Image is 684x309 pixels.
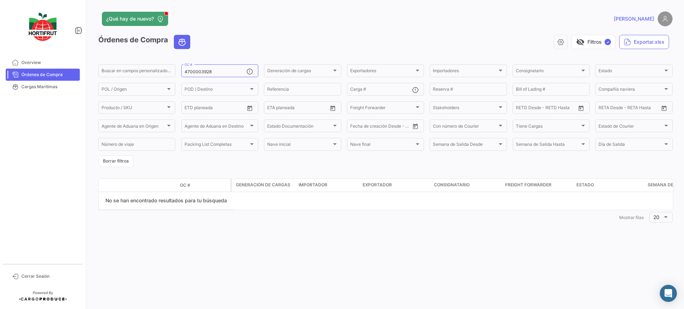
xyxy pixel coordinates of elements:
span: 20 [653,214,659,220]
datatable-header-cell: Consignatario [431,179,502,192]
img: logo-hortifrut.svg [25,9,61,45]
button: Borrar filtros [98,155,133,167]
span: POD / Destino [185,88,249,93]
span: Estado [598,69,663,74]
span: Tiene Cargas [516,124,580,129]
button: Open calendar [659,103,669,113]
div: No se han encontrado resultados para tu búsqueda [99,192,234,210]
button: Ocean [174,35,190,49]
span: Cargas Marítimas [21,84,77,90]
input: Hasta [368,124,397,129]
span: POL / Origen [102,88,166,93]
span: Generación de cargas [267,69,331,74]
span: Semana de Salida Hasta [516,143,580,148]
span: Estado [576,182,594,188]
span: Agente de Aduana en Destino [185,124,249,129]
input: Hasta [616,106,645,111]
span: Importador [299,182,327,188]
input: Desde [185,106,197,111]
span: Órdenes de Compra [21,71,77,78]
span: Consignatario [516,69,580,74]
datatable-header-cell: Importador [296,179,360,192]
span: Con número de Courier [433,124,497,129]
span: Compañía naviera [598,88,663,93]
datatable-header-cell: Modo de Transporte [113,182,131,188]
span: Exportador [363,182,392,188]
div: Abrir Intercom Messenger [660,285,677,302]
span: Overview [21,59,77,66]
h3: Órdenes de Compra [98,35,192,49]
button: Open calendar [410,121,421,132]
button: Open calendar [576,103,586,113]
span: [PERSON_NAME] [614,15,654,22]
button: Open calendar [244,103,255,113]
a: Overview [6,57,80,69]
span: Estado Documentación [267,124,331,129]
input: Desde [267,106,280,111]
input: Hasta [202,106,231,111]
datatable-header-cell: Exportador [360,179,431,192]
span: Freight Forwarder [350,106,414,111]
button: Exportar.xlsx [619,35,669,49]
datatable-header-cell: Freight Forwarder [502,179,574,192]
span: Cerrar Sesión [21,273,77,279]
span: Producto / SKU [102,106,166,111]
a: Órdenes de Compra [6,69,80,81]
span: Nave final [350,143,414,148]
span: Semana de Salida Desde [433,143,497,148]
span: Agente de Aduana en Origen [102,124,166,129]
span: visibility_off [576,38,585,46]
datatable-header-cell: OC # [177,179,230,191]
span: Stakeholders [433,106,497,111]
span: OC # [180,182,190,188]
input: Desde [598,106,611,111]
input: Desde [516,106,529,111]
span: ✓ [605,39,611,45]
span: Importadores [433,69,497,74]
span: Generación de cargas [236,182,290,188]
img: placeholder-user.png [658,11,673,26]
span: Exportadores [350,69,414,74]
input: Hasta [285,106,313,111]
datatable-header-cell: Estado [574,179,645,192]
span: Estado de Courier [598,124,663,129]
datatable-header-cell: Estado Doc. [131,182,177,188]
span: ¿Qué hay de nuevo? [106,15,154,22]
button: ¿Qué hay de nuevo? [102,12,168,26]
button: visibility_offFiltros✓ [571,35,616,49]
span: Packing List Completas [185,143,249,148]
span: Día de Salida [598,143,663,148]
a: Cargas Marítimas [6,81,80,93]
span: Freight Forwarder [505,182,551,188]
span: Nave inicial [267,143,331,148]
input: Hasta [534,106,562,111]
datatable-header-cell: Generación de cargas [232,179,296,192]
span: Consignatario [434,182,470,188]
button: Open calendar [327,103,338,113]
input: Desde [350,124,363,129]
span: Mostrar filas [619,215,644,220]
